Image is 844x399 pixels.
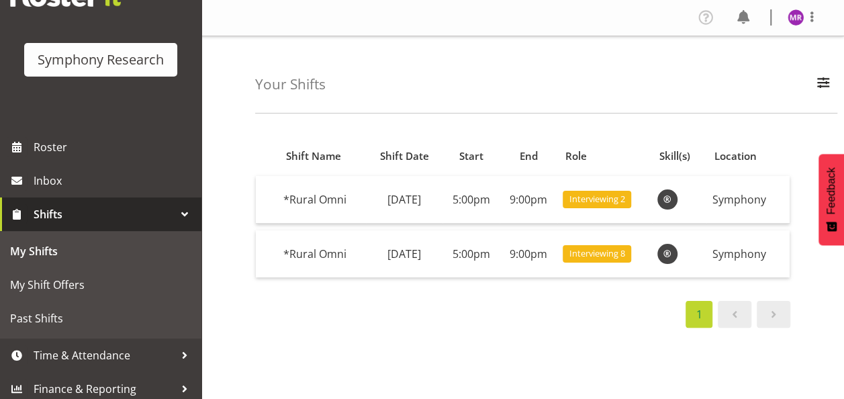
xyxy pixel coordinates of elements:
[520,148,538,164] span: End
[500,230,557,277] td: 9:00pm
[706,176,790,224] td: Symphony
[366,176,442,224] td: [DATE]
[714,148,757,164] span: Location
[379,148,428,164] span: Shift Date
[286,148,341,164] span: Shift Name
[278,176,366,224] td: *Rural Omni
[366,230,442,277] td: [DATE]
[569,193,625,206] span: Interviewing 2
[10,275,191,295] span: My Shift Offers
[809,70,837,99] button: Filter Employees
[34,137,195,157] span: Roster
[442,230,500,277] td: 5:00pm
[34,379,175,399] span: Finance & Reporting
[278,230,366,277] td: *Rural Omni
[10,241,191,261] span: My Shifts
[818,154,844,245] button: Feedback - Show survey
[34,171,195,191] span: Inbox
[442,176,500,224] td: 5:00pm
[3,302,198,335] a: Past Shifts
[500,176,557,224] td: 9:00pm
[38,50,164,70] div: Symphony Research
[659,148,690,164] span: Skill(s)
[459,148,483,164] span: Start
[706,230,790,277] td: Symphony
[3,234,198,268] a: My Shifts
[34,345,175,365] span: Time & Attendance
[788,9,804,26] img: minu-rana11870.jpg
[3,268,198,302] a: My Shift Offers
[565,148,586,164] span: Role
[255,77,326,92] h4: Your Shifts
[569,247,625,260] span: Interviewing 8
[825,167,837,214] span: Feedback
[10,308,191,328] span: Past Shifts
[34,204,175,224] span: Shifts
